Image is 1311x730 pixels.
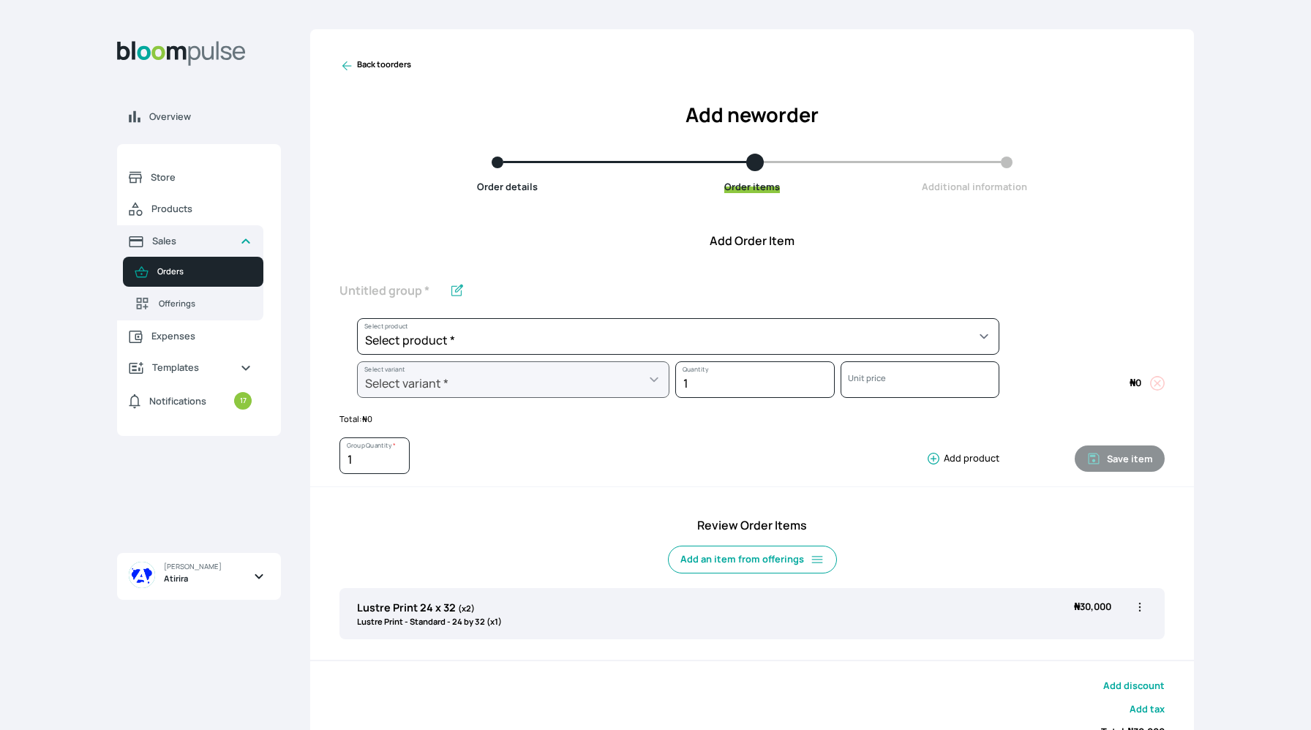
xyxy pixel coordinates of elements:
[1130,702,1165,716] button: Add tax
[159,298,252,310] span: Offerings
[234,392,252,410] small: 17
[1075,445,1165,472] button: Save item
[339,100,1165,130] h2: Add new order
[477,180,538,193] span: Order details
[117,193,263,225] a: Products
[339,59,411,73] a: Back toorders
[117,383,263,418] a: Notifications17
[117,225,263,257] a: Sales
[1130,376,1141,389] span: 0
[117,29,281,712] aside: Sidebar
[151,329,252,343] span: Expenses
[149,110,269,124] span: Overview
[117,41,246,66] img: Bloom Logo
[357,600,502,616] p: Lustre Print 24 x 32
[152,361,228,375] span: Templates
[123,257,263,287] a: Orders
[123,287,263,320] a: Offerings
[164,573,188,585] span: Atirira
[339,276,443,306] input: Untitled group *
[117,352,263,383] a: Templates
[151,202,252,216] span: Products
[117,162,263,193] a: Store
[1103,679,1165,693] button: Add discount
[157,266,252,278] span: Orders
[1074,600,1080,613] span: ₦
[152,234,228,248] span: Sales
[151,170,252,184] span: Store
[668,546,837,573] button: Add an item from offerings
[339,413,1165,426] p: Total:
[1074,600,1111,613] span: 30,000
[920,451,999,466] button: Add product
[362,413,367,424] span: ₦
[357,616,502,628] p: Lustre Print - Standard - 24 by 32 (x1)
[117,320,263,352] a: Expenses
[339,516,1165,534] h4: Review Order Items
[310,232,1194,249] h4: Add Order Item
[117,101,281,132] a: Overview
[362,413,372,424] span: 0
[149,394,206,408] span: Notifications
[922,180,1027,193] span: Additional information
[164,562,222,572] span: [PERSON_NAME]
[1130,376,1135,389] span: ₦
[458,603,475,614] span: (x2)
[724,180,780,193] span: Order items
